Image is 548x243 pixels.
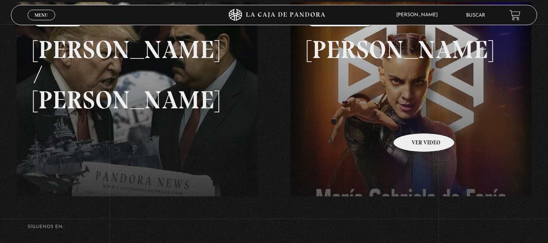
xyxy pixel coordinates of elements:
a: Buscar [466,13,485,18]
span: [PERSON_NAME] [392,13,446,17]
span: Menu [34,13,48,17]
a: View your shopping cart [509,9,520,20]
span: Cerrar [32,19,51,25]
h4: SÍguenos en: [28,225,521,229]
